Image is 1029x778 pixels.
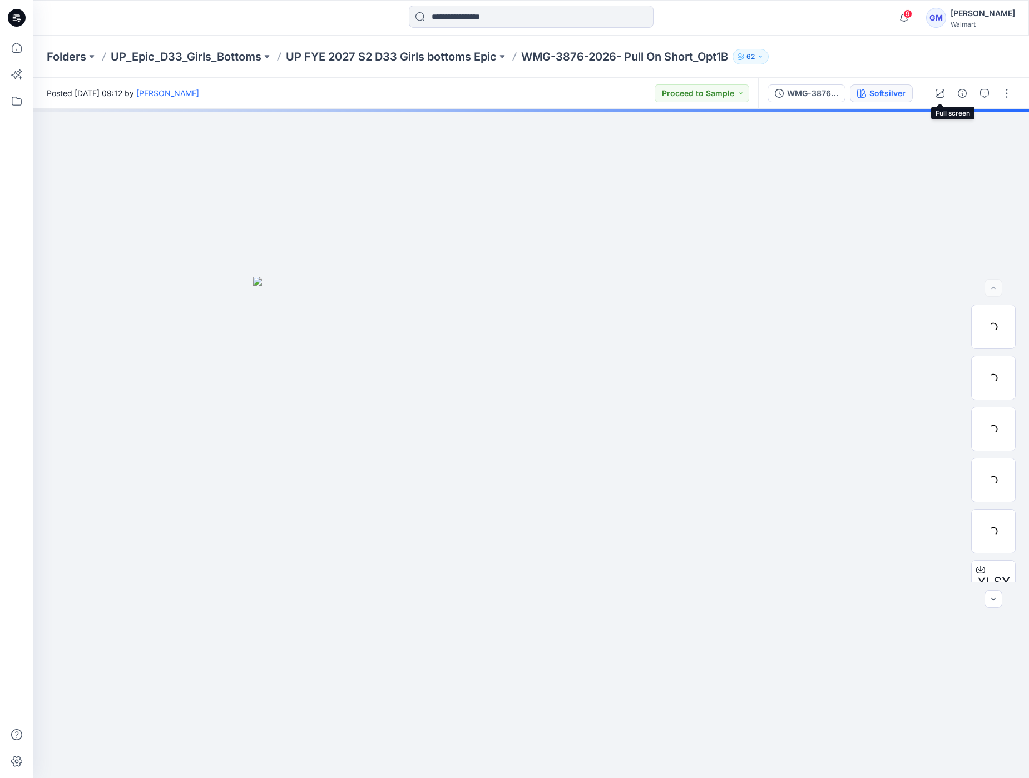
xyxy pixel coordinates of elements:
img: eyJhbGciOiJIUzI1NiIsImtpZCI6IjAiLCJzbHQiOiJzZXMiLCJ0eXAiOiJKV1QifQ.eyJkYXRhIjp7InR5cGUiOiJzdG9yYW... [253,277,809,778]
div: Walmart [951,20,1015,28]
button: 62 [733,49,769,64]
button: Softsilver [850,84,913,102]
a: Folders [47,49,86,64]
a: UP FYE 2027 S2 D33 Girls bottoms Epic [286,49,497,64]
span: Posted [DATE] 09:12 by [47,87,199,99]
button: Details [953,84,971,102]
span: XLSX [977,572,1010,592]
div: WMG-3876-2026_Rev1_Pull On Short_Opt1B_Full Colorway [787,87,838,99]
button: WMG-3876-2026_Rev1_Pull On Short_Opt1B_Full Colorway [768,84,845,102]
a: [PERSON_NAME] [136,88,199,98]
p: WMG-3876-2026- Pull On Short_Opt1B [521,49,728,64]
a: UP_Epic_D33_Girls_Bottoms [111,49,261,64]
div: GM [926,8,946,28]
div: Softsilver [869,87,906,99]
div: [PERSON_NAME] [951,7,1015,20]
p: 62 [746,51,755,63]
span: 9 [903,9,912,18]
